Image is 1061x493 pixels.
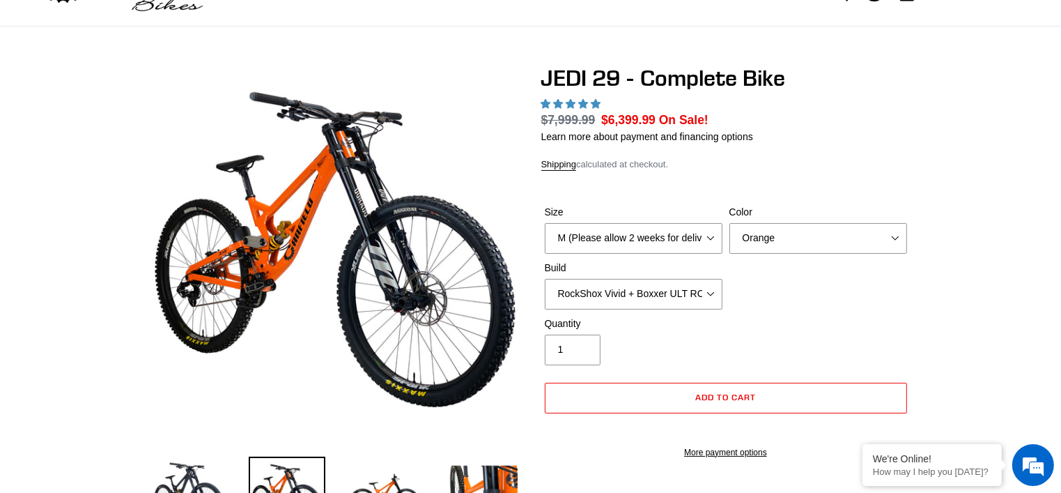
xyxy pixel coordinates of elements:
[873,453,991,464] div: We're Online!
[545,205,722,220] label: Size
[659,111,708,129] span: On Sale!
[154,68,518,432] img: JEDI 29 - Complete Bike
[545,317,722,331] label: Quantity
[545,446,907,459] a: More payment options
[541,158,911,172] div: calculated at checkout.
[873,467,991,477] p: How may I help you today?
[541,65,911,91] h1: JEDI 29 - Complete Bike
[545,261,722,275] label: Build
[541,159,577,171] a: Shipping
[541,98,604,109] span: 5.00 stars
[601,113,656,127] span: $6,399.99
[541,131,753,142] a: Learn more about payment and financing options
[545,383,907,414] button: Add to cart
[695,392,756,402] span: Add to cart
[541,113,596,127] s: $7,999.99
[729,205,907,220] label: Color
